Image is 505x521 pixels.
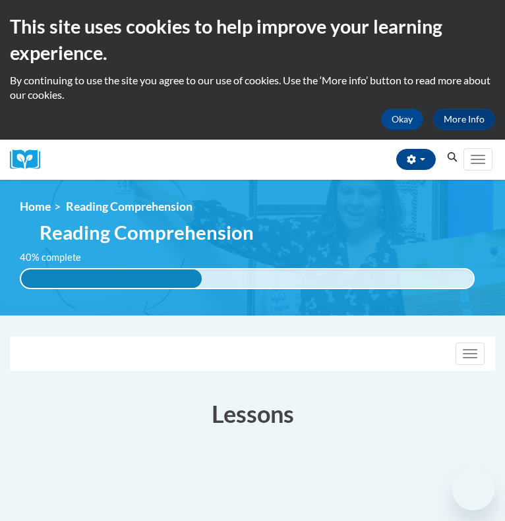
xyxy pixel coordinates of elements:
[66,200,193,213] span: Reading Comprehension
[10,150,49,170] img: Logo brand
[442,150,462,165] button: Search
[20,200,51,213] a: Home
[433,109,495,130] a: More Info
[21,269,202,288] div: 40% complete
[10,13,495,67] h2: This site uses cookies to help improve your learning experience.
[10,397,495,430] h3: Lessons
[40,221,254,244] span: Reading Comprehension
[20,250,96,265] label: 40% complete
[10,73,495,102] p: By continuing to use the site you agree to our use of cookies. Use the ‘More info’ button to read...
[396,149,436,170] button: Account Settings
[452,468,494,510] iframe: Button to launch messaging window
[10,150,49,170] a: Cox Campus
[381,109,423,130] button: Okay
[462,140,495,180] div: Main menu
